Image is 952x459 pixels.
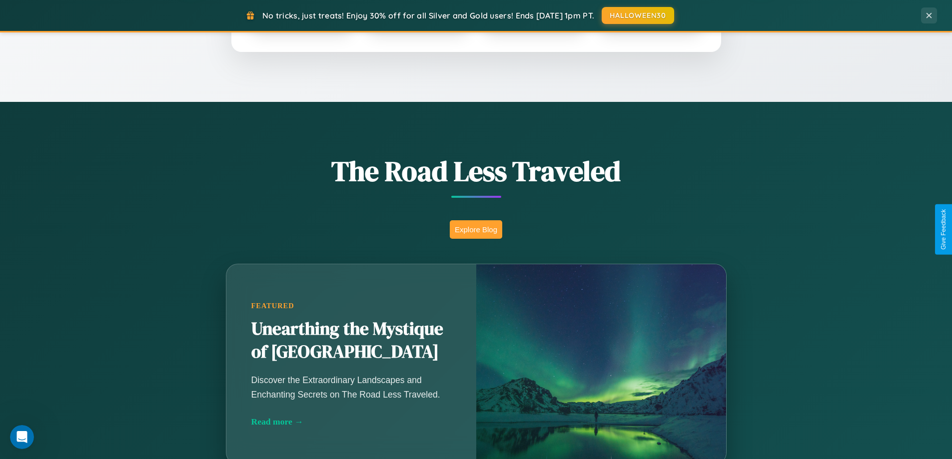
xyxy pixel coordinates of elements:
button: Explore Blog [450,220,502,239]
h2: Unearthing the Mystique of [GEOGRAPHIC_DATA] [251,318,451,364]
div: Give Feedback [940,209,947,250]
button: HALLOWEEN30 [602,7,674,24]
h1: The Road Less Traveled [176,152,776,190]
span: No tricks, just treats! Enjoy 30% off for all Silver and Gold users! Ends [DATE] 1pm PT. [262,10,594,20]
iframe: Intercom live chat [10,425,34,449]
div: Read more → [251,417,451,427]
p: Discover the Extraordinary Landscapes and Enchanting Secrets on The Road Less Traveled. [251,373,451,401]
div: Featured [251,302,451,310]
